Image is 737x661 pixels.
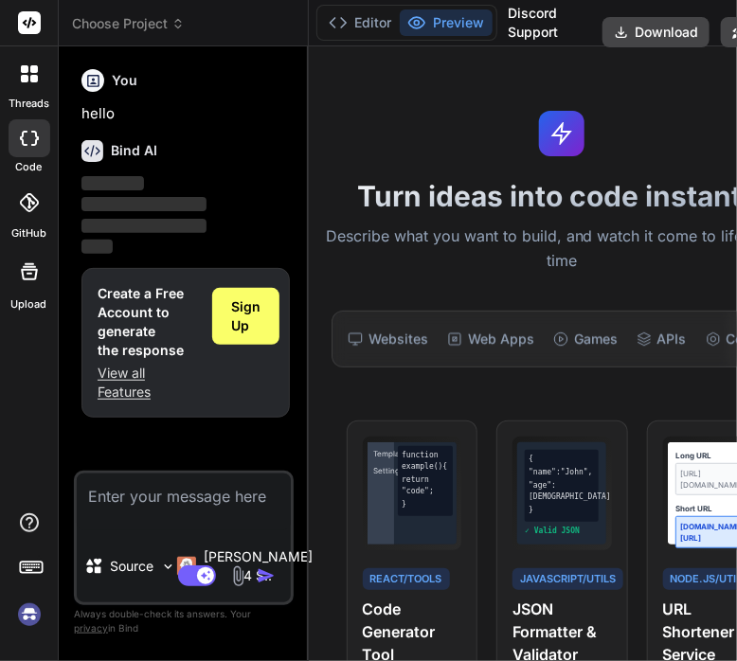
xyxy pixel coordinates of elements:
img: attachment [227,565,249,587]
p: Always double-check its answers. Your in Bind [74,605,294,637]
div: JavaScript/Utils [512,568,623,590]
button: Preview [400,9,493,36]
p: View all Features [98,364,197,402]
span: ‌ [81,219,207,233]
label: threads [9,96,49,112]
div: return "code"; [402,474,449,497]
button: Download [602,17,710,47]
img: signin [13,598,45,631]
div: function example() { [402,450,449,473]
img: icon [257,566,276,585]
div: Games [546,319,625,359]
label: Upload [11,296,47,313]
label: GitHub [11,225,46,241]
span: ‌ [81,240,113,254]
div: APIs [629,319,694,359]
img: Pick Models [160,559,176,575]
span: ‌ [81,197,207,211]
label: code [16,159,43,175]
p: [PERSON_NAME] 4 S.. [204,547,313,585]
div: } [402,499,449,510]
span: Sign Up [231,297,261,335]
div: React/Tools [363,568,450,590]
img: Claude 4 Sonnet [177,557,196,576]
h6: Bind AI [111,141,157,160]
div: } [529,505,595,516]
span: privacy [74,622,108,634]
div: "name":"John", [529,467,595,478]
p: Source [111,557,154,576]
h1: Create a Free Account to generate the response [98,284,197,360]
button: Editor [321,9,400,36]
div: Web Apps [440,319,542,359]
h6: You [112,71,137,90]
div: Websites [340,319,436,359]
span: ‌ [81,176,144,190]
span: Choose Project [72,14,185,33]
div: Settings [371,463,390,478]
div: ✓ Valid JSON [525,526,599,537]
div: "age": [DEMOGRAPHIC_DATA] [529,480,595,503]
p: hello [81,103,290,125]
